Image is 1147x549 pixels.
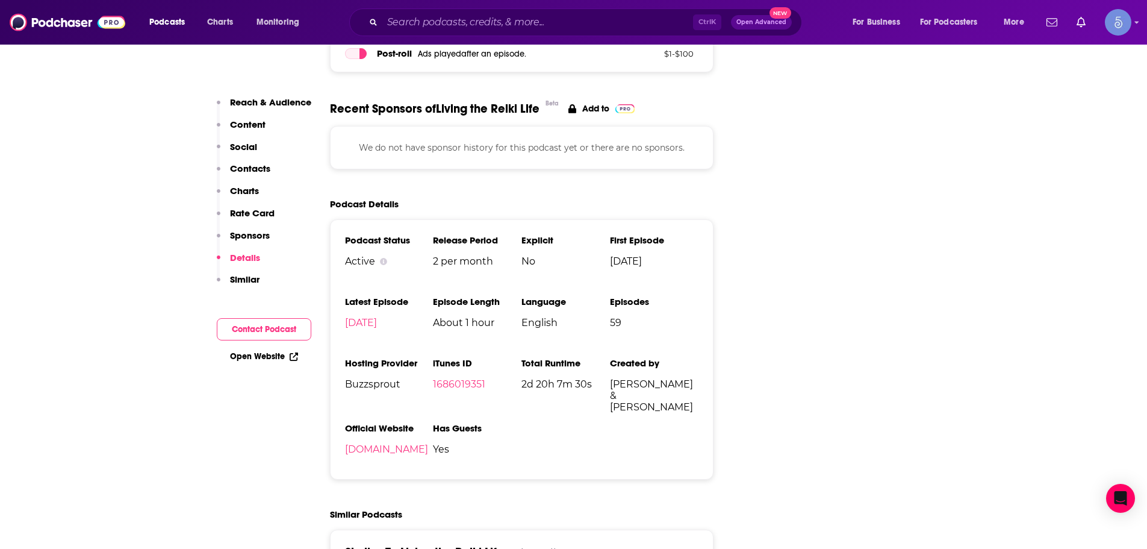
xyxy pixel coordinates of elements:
[217,318,311,340] button: Contact Podcast
[1105,9,1131,36] button: Show profile menu
[217,252,260,274] button: Details
[433,256,521,267] span: 2 per month
[217,185,259,207] button: Charts
[995,13,1039,32] button: open menu
[345,296,434,307] h3: Latest Episode
[844,13,915,32] button: open menu
[920,14,978,31] span: For Podcasters
[1105,9,1131,36] span: Logged in as Spiral5-G1
[1106,484,1135,513] div: Open Intercom Messenger
[382,13,693,32] input: Search podcasts, credits, & more...
[912,13,995,32] button: open menu
[521,234,610,246] h3: Explicit
[217,96,311,119] button: Reach & Audience
[217,119,266,141] button: Content
[345,234,434,246] h3: Podcast Status
[10,11,125,34] img: Podchaser - Follow, Share and Rate Podcasts
[433,357,521,369] h3: iTunes ID
[1072,12,1090,33] a: Show notifications dropdown
[207,14,233,31] span: Charts
[217,141,257,163] button: Social
[521,296,610,307] h3: Language
[217,230,270,252] button: Sponsors
[610,317,698,328] span: 59
[433,444,521,455] span: Yes
[361,8,813,36] div: Search podcasts, credits, & more...
[256,14,299,31] span: Monitoring
[149,14,185,31] span: Podcasts
[345,444,428,455] a: [DOMAIN_NAME]
[230,185,259,196] p: Charts
[433,422,521,434] h3: Has Guests
[230,252,260,263] p: Details
[615,49,694,58] p: $ 1 - $ 100
[345,357,434,369] h3: Hosting Provider
[610,378,698,413] span: [PERSON_NAME] & [PERSON_NAME]
[731,15,792,30] button: Open AdvancedNew
[433,317,521,328] span: About 1 hour
[230,207,275,219] p: Rate Card
[693,14,721,30] span: Ctrl K
[615,104,635,113] img: Pro Logo
[141,13,200,32] button: open menu
[521,317,610,328] span: English
[345,378,434,390] span: Buzzsprout
[736,19,786,25] span: Open Advanced
[217,274,260,296] button: Similar
[230,351,298,362] a: Open Website
[330,198,399,210] h2: Podcast Details
[345,256,434,267] div: Active
[610,256,698,267] span: [DATE]
[521,378,610,390] span: 2d 20h 7m 30s
[345,141,699,154] p: We do not have sponsor history for this podcast yet or there are no sponsors.
[230,119,266,130] p: Content
[199,13,240,32] a: Charts
[769,7,791,19] span: New
[1004,14,1024,31] span: More
[330,101,539,116] span: Recent Sponsors of Living the Reiki Life
[217,163,270,185] button: Contacts
[1042,12,1062,33] a: Show notifications dropdown
[546,99,559,107] div: Beta
[248,13,315,32] button: open menu
[345,317,377,328] a: [DATE]
[433,296,521,307] h3: Episode Length
[345,422,434,434] h3: Official Website
[610,234,698,246] h3: First Episode
[521,256,610,267] span: No
[230,96,311,108] p: Reach & Audience
[230,141,257,152] p: Social
[330,509,402,520] h2: Similar Podcasts
[610,296,698,307] h3: Episodes
[610,357,698,369] h3: Created by
[433,378,485,390] a: 1686019351
[418,49,526,59] span: Ads played after an episode .
[230,274,260,285] p: Similar
[521,357,610,369] h3: Total Runtime
[217,207,275,230] button: Rate Card
[1105,9,1131,36] img: User Profile
[582,103,609,114] p: Add to
[377,48,412,59] span: Post -roll
[230,230,270,241] p: Sponsors
[230,163,270,174] p: Contacts
[433,234,521,246] h3: Release Period
[568,101,635,116] a: Add to
[853,14,900,31] span: For Business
